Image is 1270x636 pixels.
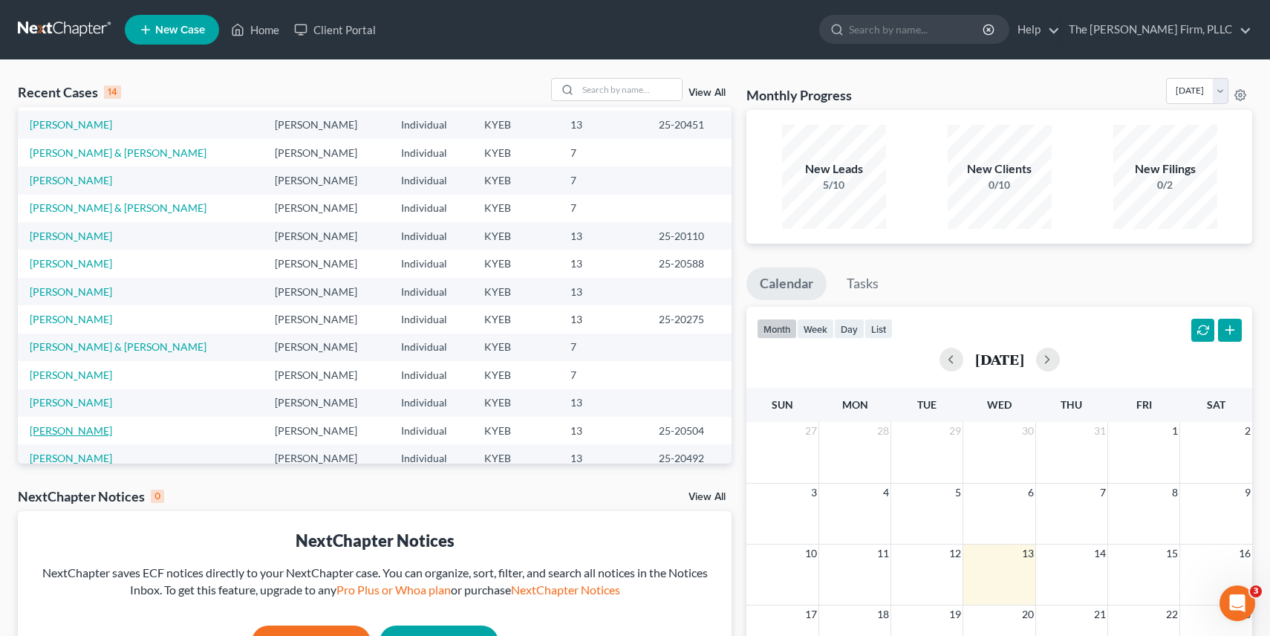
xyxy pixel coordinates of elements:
[688,88,726,98] a: View All
[559,195,647,222] td: 7
[263,139,389,166] td: [PERSON_NAME]
[30,146,206,159] a: [PERSON_NAME] & [PERSON_NAME]
[746,267,827,300] a: Calendar
[263,195,389,222] td: [PERSON_NAME]
[804,606,818,623] span: 17
[389,111,472,138] td: Individual
[1136,398,1152,411] span: Fri
[30,452,112,464] a: [PERSON_NAME]
[472,305,559,333] td: KYEB
[472,417,559,444] td: KYEB
[1020,422,1035,440] span: 30
[559,361,647,389] td: 7
[876,606,890,623] span: 18
[263,444,389,472] td: [PERSON_NAME]
[1026,484,1035,502] span: 6
[842,398,868,411] span: Mon
[30,230,112,242] a: [PERSON_NAME]
[833,267,892,300] a: Tasks
[975,351,1024,367] h2: [DATE]
[917,398,937,411] span: Tue
[1165,545,1179,562] span: 15
[559,389,647,417] td: 13
[389,166,472,194] td: Individual
[30,285,112,298] a: [PERSON_NAME]
[389,278,472,305] td: Individual
[472,250,559,277] td: KYEB
[30,529,720,552] div: NextChapter Notices
[104,85,121,99] div: 14
[263,305,389,333] td: [PERSON_NAME]
[263,361,389,389] td: [PERSON_NAME]
[797,319,834,339] button: week
[647,111,732,138] td: 25-20451
[336,583,451,597] a: Pro Plus or Whoa plan
[472,334,559,361] td: KYEB
[263,389,389,417] td: [PERSON_NAME]
[876,545,890,562] span: 11
[647,417,732,444] td: 25-20504
[511,583,620,597] a: NextChapter Notices
[30,313,112,325] a: [PERSON_NAME]
[1219,585,1255,621] iframe: Intercom live chat
[472,166,559,194] td: KYEB
[472,195,559,222] td: KYEB
[1113,160,1217,178] div: New Filings
[810,484,818,502] span: 3
[782,178,886,192] div: 5/10
[954,484,963,502] span: 5
[30,201,206,214] a: [PERSON_NAME] & [PERSON_NAME]
[263,166,389,194] td: [PERSON_NAME]
[472,139,559,166] td: KYEB
[389,195,472,222] td: Individual
[1061,16,1251,43] a: The [PERSON_NAME] Firm, PLLC
[948,160,1052,178] div: New Clients
[1243,422,1252,440] span: 2
[30,565,720,599] div: NextChapter saves ECF notices directly to your NextChapter case. You can organize, sort, filter, ...
[472,222,559,250] td: KYEB
[559,444,647,472] td: 13
[263,278,389,305] td: [PERSON_NAME]
[30,340,206,353] a: [PERSON_NAME] & [PERSON_NAME]
[1061,398,1082,411] span: Thu
[1113,178,1217,192] div: 0/2
[1092,422,1107,440] span: 31
[263,417,389,444] td: [PERSON_NAME]
[472,278,559,305] td: KYEB
[559,417,647,444] td: 13
[647,250,732,277] td: 25-20588
[389,139,472,166] td: Individual
[987,398,1012,411] span: Wed
[647,305,732,333] td: 25-20275
[864,319,893,339] button: list
[472,389,559,417] td: KYEB
[772,398,793,411] span: Sun
[559,334,647,361] td: 7
[1092,545,1107,562] span: 14
[559,278,647,305] td: 13
[389,222,472,250] td: Individual
[30,118,112,131] a: [PERSON_NAME]
[1098,484,1107,502] span: 7
[472,361,559,389] td: KYEB
[389,305,472,333] td: Individual
[559,250,647,277] td: 13
[472,444,559,472] td: KYEB
[389,389,472,417] td: Individual
[559,222,647,250] td: 13
[1020,606,1035,623] span: 20
[287,16,383,43] a: Client Portal
[263,222,389,250] td: [PERSON_NAME]
[1020,545,1035,562] span: 13
[151,490,164,503] div: 0
[1165,606,1179,623] span: 22
[389,361,472,389] td: Individual
[578,79,682,100] input: Search by name...
[559,111,647,138] td: 13
[224,16,287,43] a: Home
[876,422,890,440] span: 28
[1250,585,1262,597] span: 3
[882,484,890,502] span: 4
[834,319,864,339] button: day
[559,139,647,166] td: 7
